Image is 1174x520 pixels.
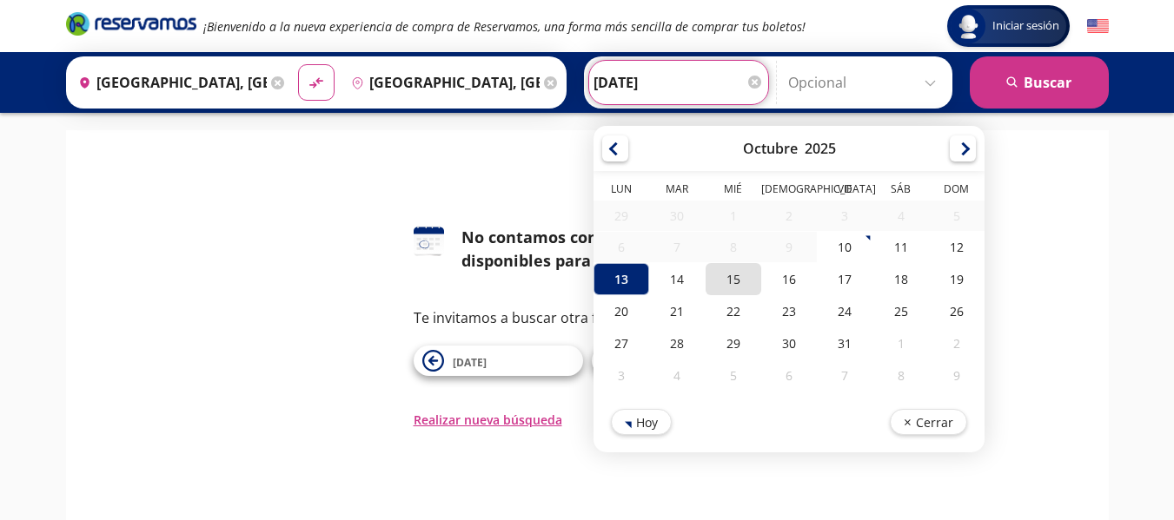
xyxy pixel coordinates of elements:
div: 28-Oct-25 [649,327,705,359]
div: 21-Oct-25 [649,295,705,327]
div: 02-Oct-25 [760,201,816,231]
div: 30-Sep-25 [649,201,705,231]
div: 23-Oct-25 [760,295,816,327]
div: 2025 [804,139,835,158]
th: Martes [649,181,705,201]
div: 20-Oct-25 [594,295,649,327]
em: ¡Bienvenido a la nueva experiencia de compra de Reservamos, una forma más sencilla de comprar tus... [203,18,806,35]
p: Te invitamos a buscar otra fecha o ruta [414,307,761,328]
th: Jueves [760,181,816,201]
input: Elegir Fecha [594,61,764,104]
div: 22-Oct-25 [705,295,760,327]
div: 11-Oct-25 [872,231,928,263]
div: 24-Oct-25 [817,295,872,327]
div: 01-Oct-25 [705,201,760,231]
div: Octubre [742,139,797,158]
a: Brand Logo [66,10,196,42]
div: 07-Oct-25 [649,232,705,262]
div: 03-Nov-25 [594,359,649,392]
div: 13-Oct-25 [594,263,649,295]
div: 04-Nov-25 [649,359,705,392]
div: 25-Oct-25 [872,295,928,327]
div: 15-Oct-25 [705,263,760,295]
div: 29-Oct-25 [705,327,760,359]
button: Realizar nueva búsqueda [414,411,562,429]
i: Brand Logo [66,10,196,36]
div: 31-Oct-25 [817,327,872,359]
input: Buscar Origen [71,61,267,104]
div: 02-Nov-25 [928,327,984,359]
button: Buscar [970,56,1109,109]
div: 09-Oct-25 [760,232,816,262]
th: Sábado [872,181,928,201]
th: Miércoles [705,181,760,201]
div: 09-Nov-25 [928,359,984,392]
div: 03-Oct-25 [817,201,872,231]
div: 18-Oct-25 [872,263,928,295]
div: 08-Nov-25 [872,359,928,392]
span: [DATE] [453,355,487,370]
div: 30-Oct-25 [760,327,816,359]
th: Lunes [594,181,649,201]
div: 14-Oct-25 [649,263,705,295]
div: 19-Oct-25 [928,263,984,295]
th: Viernes [817,181,872,201]
div: 08-Oct-25 [705,232,760,262]
div: 27-Oct-25 [594,327,649,359]
div: 16-Oct-25 [760,263,816,295]
div: 12-Oct-25 [928,231,984,263]
div: 06-Oct-25 [594,232,649,262]
button: [DATE] [414,346,583,376]
div: No contamos con horarios disponibles para esta fecha [461,226,761,273]
div: 06-Nov-25 [760,359,816,392]
button: Hoy [611,409,672,435]
button: English [1087,16,1109,37]
div: 01-Nov-25 [872,327,928,359]
div: 17-Oct-25 [817,263,872,295]
div: 07-Nov-25 [817,359,872,392]
th: Domingo [928,181,984,201]
button: [DATE] [592,346,761,376]
div: 05-Nov-25 [705,359,760,392]
div: 29-Sep-25 [594,201,649,231]
div: 04-Oct-25 [872,201,928,231]
span: Iniciar sesión [985,17,1066,35]
input: Buscar Destino [344,61,540,104]
button: Cerrar [889,409,966,435]
div: 26-Oct-25 [928,295,984,327]
div: 10-Oct-25 [817,231,872,263]
input: Opcional [788,61,944,104]
div: 05-Oct-25 [928,201,984,231]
